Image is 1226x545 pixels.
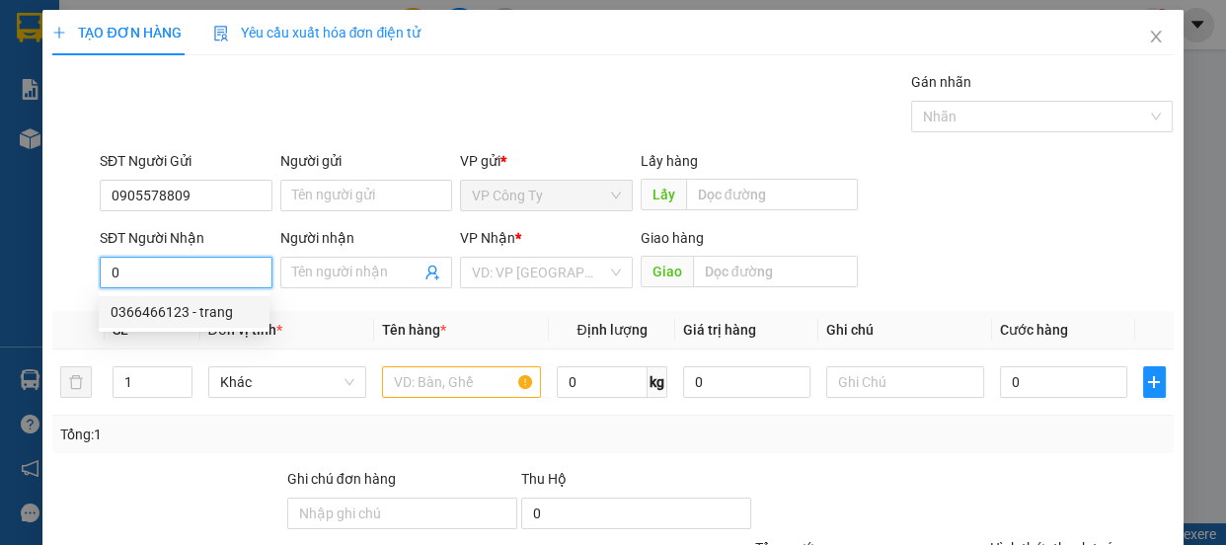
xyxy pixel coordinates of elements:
span: VP Nhận [460,230,515,246]
span: VP Công Ty - [37,114,126,132]
div: Tổng: 1 [60,424,475,445]
input: VD: Bàn, Ghế [382,366,541,398]
span: Lấy hàng [641,153,698,169]
span: Cước hàng [1000,322,1068,338]
span: Giao hàng [641,230,704,246]
span: Nhận: [8,138,182,176]
span: plus [1144,374,1165,390]
button: Close [1128,10,1184,65]
span: Thu Hộ [521,471,567,487]
div: 0366466123 - trang [111,301,258,323]
div: Người nhận [280,227,453,249]
img: logo [8,15,67,104]
span: Đơn vị tính [208,322,282,338]
strong: CÔNG TY CP BÌNH TÂM [70,11,268,66]
span: TẠO ĐƠN HÀNG [52,25,181,40]
div: Người gửi [280,150,453,172]
input: Ghi chú đơn hàng [287,498,517,529]
span: Khác [220,367,355,397]
span: Tên hàng [382,322,446,338]
img: icon [213,26,229,41]
span: Định lượng [576,322,647,338]
button: plus [1143,366,1166,398]
input: Ghi Chú [826,366,985,398]
div: SĐT Người Gửi [100,150,272,172]
input: Dọc đường [693,256,858,287]
label: Ghi chú đơn hàng [287,471,396,487]
span: Gửi: [8,114,37,132]
span: plus [52,26,66,39]
span: Lấy [641,179,686,210]
span: kg [648,366,667,398]
span: 0977738218 [129,114,218,132]
span: Yêu cầu xuất hóa đơn điện tử [213,25,421,40]
span: VP Công Ty ĐT: [70,69,259,107]
span: user-add [424,265,440,280]
div: 0366466123 - trang [99,296,269,328]
div: SĐT Người Nhận [100,227,272,249]
span: close [1148,29,1164,44]
span: BX Miền Đông cũ - [8,138,182,176]
input: Dọc đường [686,179,858,210]
th: Ghi chú [818,311,993,350]
div: VP gửi [460,150,633,172]
span: Giao [641,256,693,287]
span: 0988 594 111 [70,69,259,107]
span: VP Công Ty [472,181,621,210]
label: Gán nhãn [911,74,971,90]
button: delete [60,366,92,398]
span: Giá trị hàng [683,322,756,338]
input: 0 [683,366,810,398]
